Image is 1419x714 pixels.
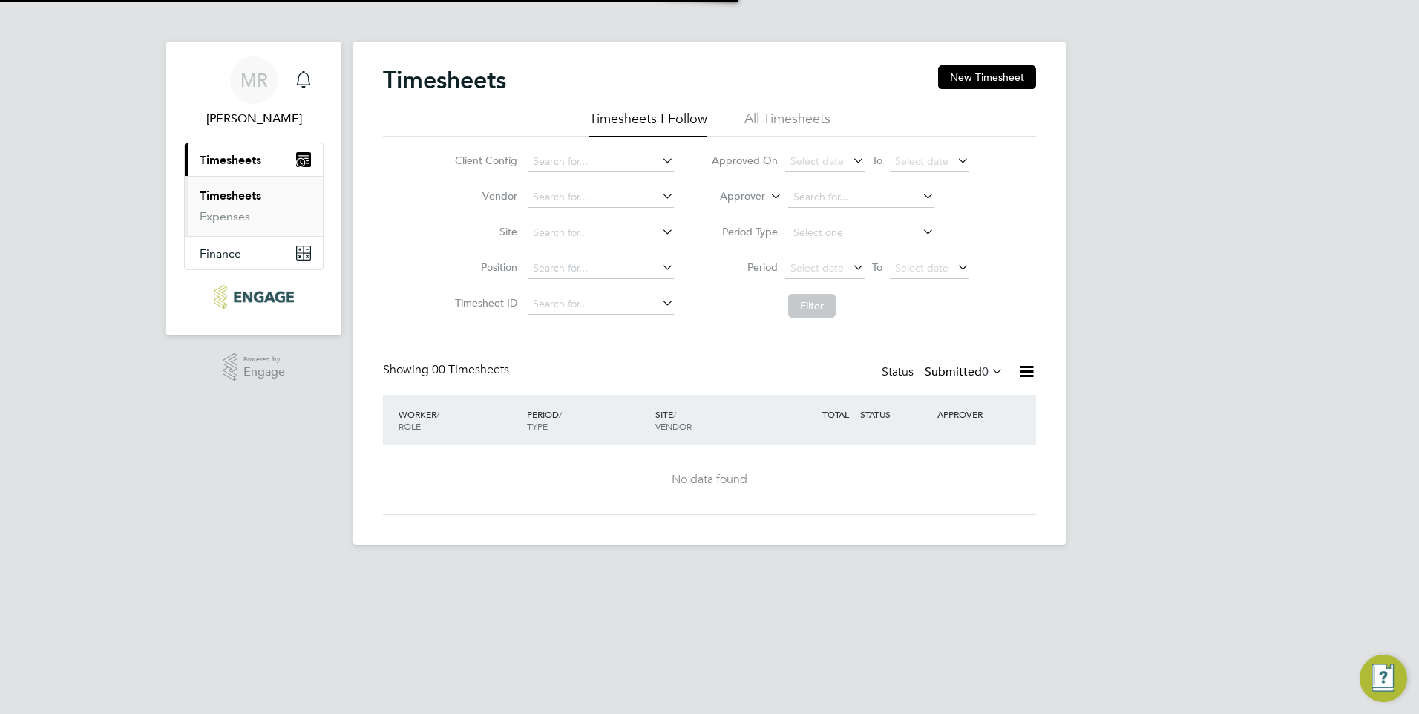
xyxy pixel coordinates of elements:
label: Period Type [711,225,778,238]
span: Select date [895,154,948,168]
a: Timesheets [200,189,261,203]
h2: Timesheets [383,65,506,95]
span: / [436,408,439,420]
span: Mustafizur Rahman [184,110,324,128]
label: Client Config [450,154,517,167]
div: PERIOD [523,401,652,439]
span: MR [240,71,268,90]
label: Period [711,261,778,274]
button: Timesheets [185,143,323,176]
span: Powered by [243,353,285,366]
input: Search for... [528,187,674,208]
span: / [673,408,676,420]
span: TOTAL [822,408,849,420]
label: Vendor [450,189,517,203]
span: Select date [790,261,844,275]
label: Site [450,225,517,238]
div: SITE [652,401,780,439]
label: Approved On [711,154,778,167]
img: ncclondon-logo-retina.png [214,285,293,309]
li: Timesheets I Follow [589,110,707,137]
label: Timesheet ID [450,296,517,309]
button: New Timesheet [938,65,1036,89]
span: VENDOR [655,420,692,432]
div: No data found [398,472,1021,488]
input: Search for... [528,151,674,172]
span: 0 [982,364,989,379]
nav: Main navigation [166,42,341,335]
button: Filter [788,294,836,318]
span: Engage [243,366,285,379]
a: Go to home page [184,285,324,309]
a: Expenses [200,209,250,223]
div: Timesheets [185,176,323,236]
input: Search for... [528,258,674,279]
input: Search for... [788,187,934,208]
span: Timesheets [200,153,261,167]
span: TYPE [527,420,548,432]
label: Approver [698,189,765,204]
a: Powered byEngage [223,353,286,381]
li: All Timesheets [744,110,830,137]
input: Select one [788,223,934,243]
span: Finance [200,246,241,261]
label: Position [450,261,517,274]
span: Select date [895,261,948,275]
div: Status [882,362,1006,383]
input: Search for... [528,294,674,315]
a: MR[PERSON_NAME] [184,56,324,128]
input: Search for... [528,223,674,243]
button: Engage Resource Center [1360,655,1407,702]
div: APPROVER [934,401,1011,428]
div: STATUS [856,401,934,428]
span: ROLE [399,420,421,432]
div: Showing [383,362,512,378]
span: To [868,258,887,277]
span: Select date [790,154,844,168]
button: Finance [185,237,323,269]
span: / [559,408,562,420]
span: To [868,151,887,170]
div: WORKER [395,401,523,439]
span: 00 Timesheets [432,362,509,377]
label: Submitted [925,364,1003,379]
